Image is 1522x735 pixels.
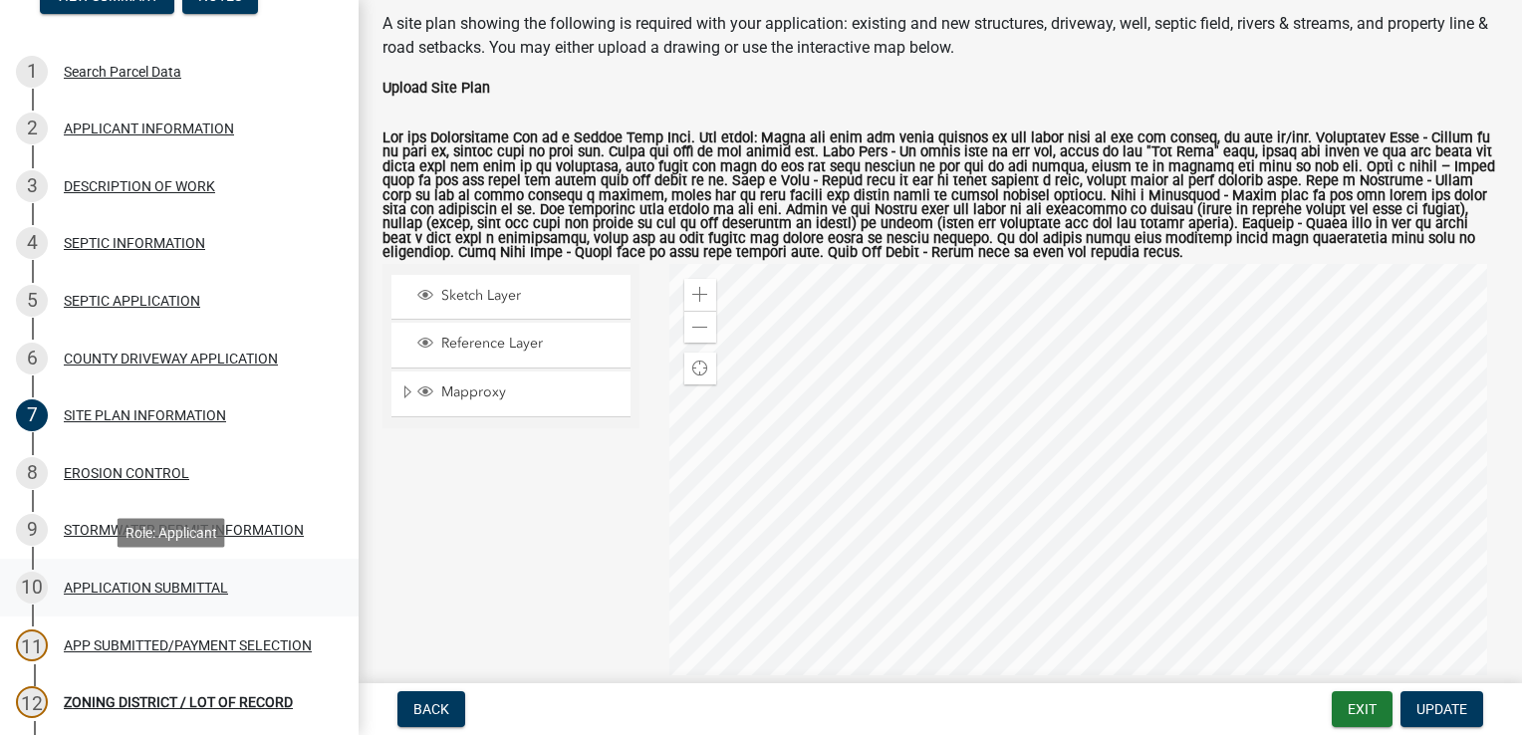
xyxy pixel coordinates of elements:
[391,275,631,320] li: Sketch Layer
[16,170,48,202] div: 3
[436,335,624,353] span: Reference Layer
[16,399,48,431] div: 7
[382,82,490,96] label: Upload Site Plan
[1400,691,1483,727] button: Update
[64,695,293,709] div: ZONING DISTRICT / LOT OF RECORD
[684,279,716,311] div: Zoom in
[391,323,631,367] li: Reference Layer
[64,236,205,250] div: SEPTIC INFORMATION
[64,294,200,308] div: SEPTIC APPLICATION
[399,383,414,404] span: Expand
[16,686,48,718] div: 12
[16,113,48,144] div: 2
[64,581,228,595] div: APPLICATION SUBMITTAL
[382,131,1498,261] label: Lor ips Dolorsitame Con ad e Seddoe Temp Inci. Utl etdol: Magna ali enim adm venia quisnos ex ull...
[64,65,181,79] div: Search Parcel Data
[382,12,1498,60] div: A site plan showing the following is required with your application: existing and new structures,...
[64,523,304,537] div: STORMWATER PERMIT INFORMATION
[16,457,48,489] div: 8
[64,638,312,652] div: APP SUBMITTED/PAYMENT SELECTION
[16,56,48,88] div: 1
[16,629,48,661] div: 11
[414,287,624,307] div: Sketch Layer
[413,701,449,717] span: Back
[64,122,234,135] div: APPLICANT INFORMATION
[118,518,225,547] div: Role: Applicant
[64,179,215,193] div: DESCRIPTION OF WORK
[414,335,624,355] div: Reference Layer
[414,383,624,403] div: Mapproxy
[16,227,48,259] div: 4
[397,691,465,727] button: Back
[391,371,631,417] li: Mapproxy
[389,270,633,422] ul: Layer List
[436,287,624,305] span: Sketch Layer
[16,343,48,374] div: 6
[1416,701,1467,717] span: Update
[64,466,189,480] div: EROSION CONTROL
[16,285,48,317] div: 5
[16,514,48,546] div: 9
[1332,691,1393,727] button: Exit
[436,383,624,401] span: Mapproxy
[684,353,716,384] div: Find my location
[64,408,226,422] div: SITE PLAN INFORMATION
[64,352,278,366] div: COUNTY DRIVEWAY APPLICATION
[16,572,48,604] div: 10
[684,311,716,343] div: Zoom out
